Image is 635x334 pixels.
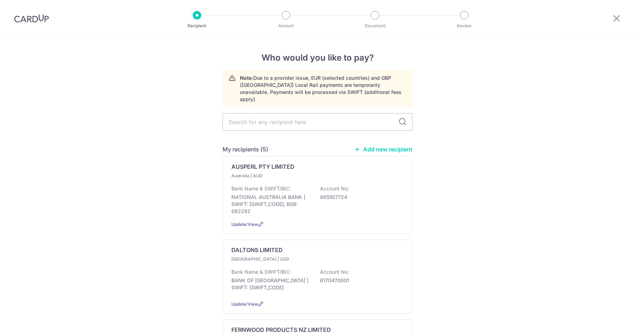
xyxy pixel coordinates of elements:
[223,51,412,64] h4: Who would you like to pay?
[231,268,291,275] p: Bank Name & SWIFT/BIC:
[171,22,223,29] p: Recipient
[231,162,294,171] p: AUSPERL PTY LIMITED
[320,268,349,275] p: Account No:
[231,325,331,334] p: FERNWOOD PRODUCTS NZ LIMITED
[320,185,349,192] p: Account No:
[438,22,490,29] p: Review
[231,172,315,179] p: Australia | AUD
[223,145,268,154] h5: My recipients (5)
[240,74,406,103] p: Due to a provider issue, EUR (selected countries) and GBP ([GEOGRAPHIC_DATA]) Local Rail payments...
[589,313,628,330] iframe: Opens a widget where you can find more information
[14,14,49,23] img: CardUp
[231,246,283,254] p: DALTONS LIMITED
[231,256,315,263] p: [GEOGRAPHIC_DATA] | USD
[231,277,311,291] p: BANK OF [GEOGRAPHIC_DATA] | SWIFT: [SWIFT_CODE]
[349,22,401,29] p: Document
[223,113,412,131] input: Search for any recipient here
[260,22,312,29] p: Amount
[231,222,258,227] a: Update/View
[231,301,258,307] a: Update/View
[320,194,399,201] p: 865507724
[354,146,412,153] a: Add new recipient
[240,75,253,81] strong: Note:
[231,194,311,215] p: NATIONAL AUSTRALIA BANK | SWIFT: [SWIFT_CODE], BSB: 082282
[231,185,291,192] p: Bank Name & SWIFT/BIC:
[320,277,399,284] p: 6170470001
